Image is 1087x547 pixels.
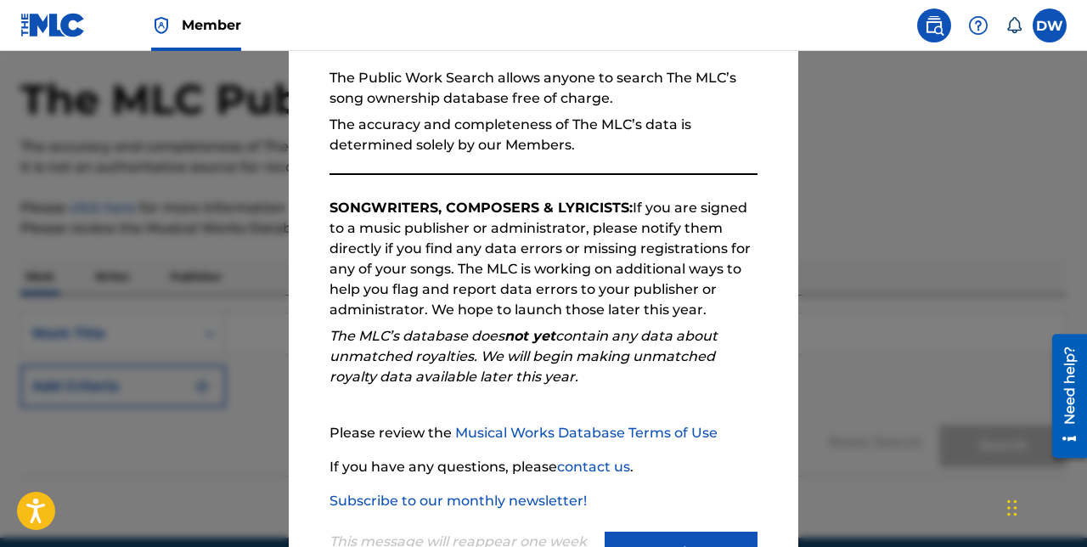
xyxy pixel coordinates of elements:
p: The accuracy and completeness of The MLC’s data is determined solely by our Members. [329,115,758,155]
span: Member [182,15,241,35]
img: search [924,15,944,36]
p: Please review the [329,423,758,443]
div: Drag [1007,482,1017,533]
a: Public Search [917,8,951,42]
img: Top Rightsholder [151,15,172,36]
iframe: Chat Widget [1002,465,1087,547]
em: The MLC’s database does contain any data about unmatched royalties. We will begin making unmatche... [329,328,718,385]
strong: SONGWRITERS, COMPOSERS & LYRICISTS: [329,200,633,216]
iframe: Resource Center [1039,328,1087,465]
p: The Public Work Search allows anyone to search The MLC’s song ownership database free of charge. [329,68,758,109]
img: MLC Logo [20,13,86,37]
strong: not yet [504,328,555,344]
div: Help [961,8,995,42]
div: Notifications [1005,17,1022,34]
img: help [968,15,988,36]
p: If you have any questions, please . [329,457,758,477]
div: User Menu [1033,8,1067,42]
p: If you are signed to a music publisher or administrator, please notify them directly if you find ... [329,198,758,320]
a: contact us [557,459,630,475]
a: Subscribe to our monthly newsletter! [329,493,587,509]
a: Musical Works Database Terms of Use [455,425,718,441]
